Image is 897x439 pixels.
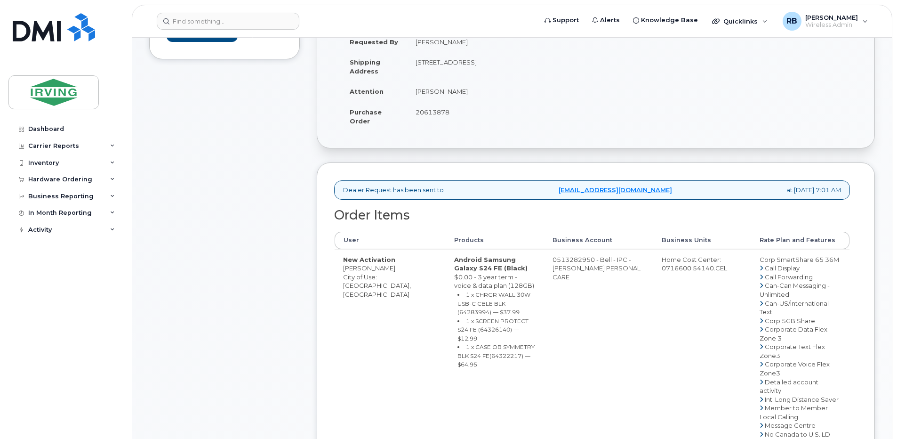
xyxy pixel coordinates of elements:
a: [EMAIL_ADDRESS][DOMAIN_NAME] [559,186,672,195]
span: Call Forwarding [765,273,813,281]
span: Corp 5GB Share [765,317,815,325]
span: Detailed account activity [760,378,818,395]
td: [PERSON_NAME] [407,32,589,52]
small: 1 x CASE OB SYMMETRY BLK S24 FE(64322217) — $64.95 [457,343,535,368]
th: User [335,232,446,249]
strong: New Activation [343,256,395,263]
a: Knowledge Base [626,11,705,30]
a: Alerts [585,11,626,30]
th: Business Account [544,232,653,249]
strong: Purchase Order [350,108,382,125]
div: Home Cost Center: 0716600.54140.CEL [662,255,743,273]
small: 1 x CHRGR WALL 30W USB-C CBLE BLK (64283994) — $37.99 [457,291,530,316]
div: Roberts, Brad [776,12,874,31]
span: Can-US/International Text [760,300,829,316]
th: Products [446,232,544,249]
span: Support [553,16,579,25]
span: Message Centre [765,422,816,429]
span: Corporate Text Flex Zone3 [760,343,825,359]
span: Quicklinks [723,17,758,25]
div: Dealer Request has been sent to at [DATE] 7:01 AM [334,180,850,200]
td: [PERSON_NAME] [407,81,589,102]
small: 1 x SCREEN PROTECT S24 FE (64326140) — $12.99 [457,317,529,342]
span: Corporate Data Flex Zone 3 [760,325,827,342]
span: Member to Member Local Calling [760,404,828,421]
span: Corporate Voice Flex Zone3 [760,360,830,377]
span: Call Display [765,264,800,272]
span: [PERSON_NAME] [805,14,858,21]
strong: Shipping Address [350,58,380,75]
span: Knowledge Base [641,16,698,25]
span: RB [786,16,797,27]
th: Business Units [653,232,751,249]
th: Rate Plan and Features [751,232,849,249]
strong: Android Samsung Galaxy S24 FE (Black) [454,256,528,272]
div: Quicklinks [705,12,774,31]
strong: Attention [350,88,384,95]
a: Support [538,11,585,30]
span: Intl Long Distance Saver [765,396,839,403]
td: [STREET_ADDRESS] [407,52,589,81]
span: Can-Can Messaging - Unlimited [760,282,830,298]
h2: Order Items [334,208,850,222]
span: Wireless Admin [805,21,858,29]
span: Alerts [600,16,620,25]
input: Find something... [157,13,299,30]
span: 20613878 [416,108,449,116]
strong: Requested By [350,38,398,46]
